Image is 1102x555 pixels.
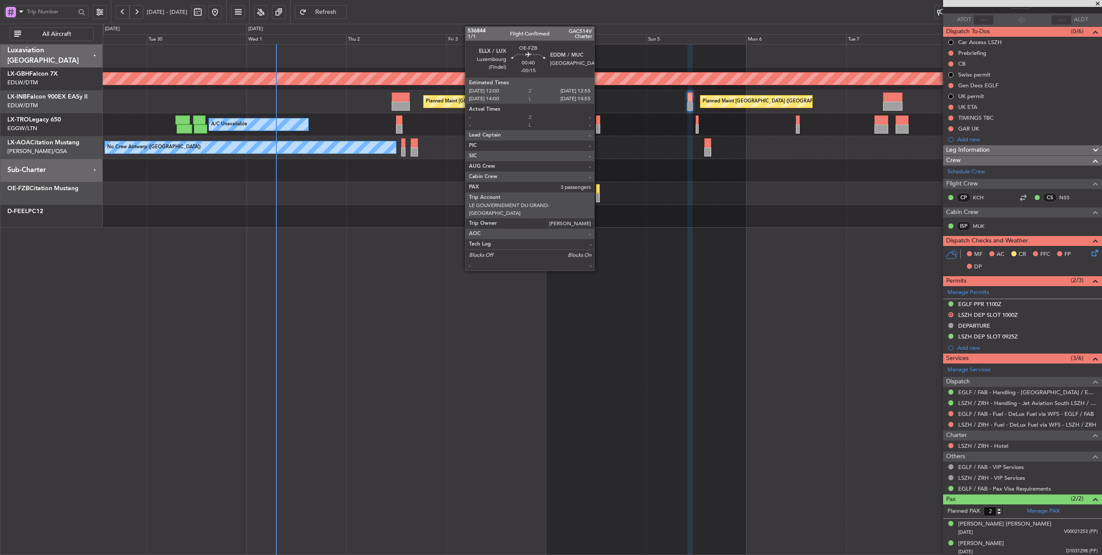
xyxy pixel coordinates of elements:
div: Sat 4 [546,34,646,45]
div: Add new [957,136,1098,143]
div: Sun 5 [646,34,746,45]
div: Planned Maint [GEOGRAPHIC_DATA] [426,95,508,108]
span: LX-GBH [7,71,29,77]
div: Wed 1 [247,34,346,45]
div: CS [1043,193,1057,202]
a: KCH [973,194,992,201]
div: Gen Decs EGLF [958,82,998,89]
span: Charter [946,431,967,440]
div: No Crew Antwerp ([GEOGRAPHIC_DATA]) [107,141,201,154]
span: Pax [946,494,956,504]
a: LSZH / ZRH - Hotel [958,442,1008,450]
span: AC [997,250,1004,259]
button: All Aircraft [9,27,94,41]
span: Services [946,354,969,364]
span: MF [974,250,982,259]
span: All Aircraft [23,31,91,37]
a: LSZH / ZRH - VIP Services [958,474,1025,482]
a: OE-FZBCitation Mustang [7,185,79,191]
span: DP [974,263,982,271]
a: LSZH / ZRH - Handling - Jet Aviation South LSZH / ZRH [958,399,1098,407]
a: LX-INBFalcon 900EX EASy II [7,94,88,100]
input: Trip Number [27,5,76,18]
div: Tue 7 [846,34,946,45]
a: LSZH / ZRH - Fuel - DeLux Fuel via WFS - LSZH / ZRH [958,421,1096,428]
div: [DATE] [248,26,263,33]
a: EGLF / FAB - Fuel - DeLux Fuel via WFS - EGLF / FAB [958,410,1094,418]
span: ATOT [957,16,971,24]
div: Add new [957,344,1098,351]
span: Dispatch To-Dos [946,27,990,37]
span: Leg Information [946,145,990,155]
a: Manage Permits [947,288,989,297]
label: Planned PAX [947,507,980,516]
div: EGLF PPR 1100Z [958,300,1001,308]
span: FFC [1040,250,1050,259]
div: [DATE] [105,26,120,33]
span: FP [1064,250,1071,259]
a: MUK [973,222,992,230]
div: Tue 30 [147,34,247,45]
div: UK ETA [958,103,977,111]
div: UK permit [958,92,984,100]
span: OE-FZB [7,185,29,191]
div: Car Access LSZH [958,38,1002,46]
div: Fri 3 [446,34,546,45]
div: LSZH DEP SLOT 1000Z [958,311,1018,319]
span: Permits [946,276,966,286]
a: EGLF / FAB - Handling - [GEOGRAPHIC_DATA] / EGLF / FAB [958,389,1098,396]
span: Refresh [308,9,344,15]
a: EGGW/LTN [7,124,37,132]
span: D1031298 (PP) [1066,548,1098,555]
span: Flight Crew [946,179,978,189]
div: Mon 6 [746,34,846,45]
input: --:-- [973,15,994,25]
a: EGLF / FAB - Pax Visa Requirements [958,485,1051,492]
span: D-FEEL [7,208,28,214]
span: [DATE] [958,549,973,555]
div: Planned Maint [GEOGRAPHIC_DATA] ([GEOGRAPHIC_DATA]) [703,95,839,108]
a: NSS [1059,194,1079,201]
div: [PERSON_NAME] [958,539,1004,548]
div: Swiss permit [958,71,991,78]
a: Manage PAX [1027,507,1060,516]
span: Cabin Crew [946,207,978,217]
a: EGLF / FAB - VIP Services [958,463,1024,471]
span: Dispatch [946,377,970,387]
a: [PERSON_NAME]/QSA [7,147,67,155]
div: A/C Unavailable [211,118,247,131]
div: [PERSON_NAME] [PERSON_NAME] [958,520,1051,529]
span: [DATE] - [DATE] [147,8,187,16]
button: Refresh [295,5,347,19]
span: V00021253 (PP) [1064,528,1098,536]
div: Prebriefing [958,49,986,57]
span: (2/3) [1071,276,1083,285]
span: (2/2) [1071,494,1083,503]
div: LSZH DEP SLOT 0925Z [958,333,1018,340]
a: EDLW/DTM [7,102,38,109]
span: LX-AOA [7,140,30,146]
span: CR [1019,250,1026,259]
div: CB [958,60,966,67]
a: LX-TROLegacy 650 [7,117,61,123]
a: EDLW/DTM [7,79,38,86]
a: Schedule Crew [947,168,985,176]
span: (0/6) [1071,27,1083,36]
a: LX-GBHFalcon 7X [7,71,58,77]
span: LX-INB [7,94,27,100]
div: Thu 2 [346,34,446,45]
a: LX-AOACitation Mustang [7,140,79,146]
span: Dispatch Checks and Weather [946,236,1028,246]
div: ISP [956,221,971,231]
a: D-FEELPC12 [7,208,43,214]
span: Others [946,452,965,462]
button: D [948,312,953,317]
span: LX-TRO [7,117,29,123]
div: GAR UK [958,125,979,132]
span: (3/6) [1071,354,1083,363]
span: [DATE] [958,529,973,536]
div: CP [956,193,971,202]
a: Manage Services [947,366,991,374]
span: Crew [946,156,961,166]
div: TIMINGS TBC [958,114,994,121]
